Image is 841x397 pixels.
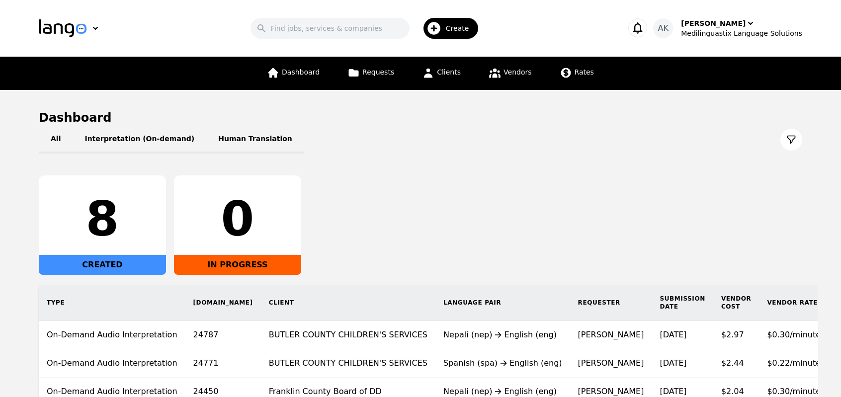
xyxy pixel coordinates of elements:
[437,68,461,76] span: Clients
[554,57,600,90] a: Rates
[39,285,185,321] th: Type
[446,23,476,33] span: Create
[660,330,686,339] time: [DATE]
[261,285,435,321] th: Client
[652,285,713,321] th: Submission Date
[261,57,326,90] a: Dashboard
[206,126,304,154] button: Human Translation
[660,387,686,396] time: [DATE]
[39,19,86,37] img: Logo
[570,285,652,321] th: Requester
[575,68,594,76] span: Rates
[261,349,435,378] td: BUTLER COUNTY CHILDREN'S SERVICES
[73,126,206,154] button: Interpretation (On-demand)
[767,358,821,368] span: $0.22/minute
[182,195,293,243] div: 0
[39,126,73,154] button: All
[341,57,400,90] a: Requests
[410,14,485,43] button: Create
[261,321,435,349] td: BUTLER COUNTY CHILDREN'S SERVICES
[681,28,802,38] div: Medilinguastix Language Solutions
[713,349,759,378] td: $2.44
[174,255,301,275] div: IN PROGRESS
[660,358,686,368] time: [DATE]
[39,255,166,275] div: CREATED
[443,329,562,341] div: Nepali (nep) English (eng)
[681,18,746,28] div: [PERSON_NAME]
[185,285,261,321] th: [DOMAIN_NAME]
[570,349,652,378] td: [PERSON_NAME]
[483,57,537,90] a: Vendors
[658,22,669,34] span: AK
[767,387,821,396] span: $0.30/minute
[570,321,652,349] td: [PERSON_NAME]
[767,330,821,339] span: $0.30/minute
[185,349,261,378] td: 24771
[47,195,158,243] div: 8
[443,357,562,369] div: Spanish (spa) English (eng)
[653,18,802,38] button: AK[PERSON_NAME]Medilinguastix Language Solutions
[39,110,802,126] h1: Dashboard
[39,349,185,378] td: On-Demand Audio Interpretation
[759,285,829,321] th: Vendor Rate
[416,57,467,90] a: Clients
[713,321,759,349] td: $2.97
[435,285,570,321] th: Language Pair
[780,129,802,151] button: Filter
[251,18,410,39] input: Find jobs, services & companies
[39,321,185,349] td: On-Demand Audio Interpretation
[185,321,261,349] td: 24787
[282,68,320,76] span: Dashboard
[362,68,394,76] span: Requests
[713,285,759,321] th: Vendor Cost
[504,68,531,76] span: Vendors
